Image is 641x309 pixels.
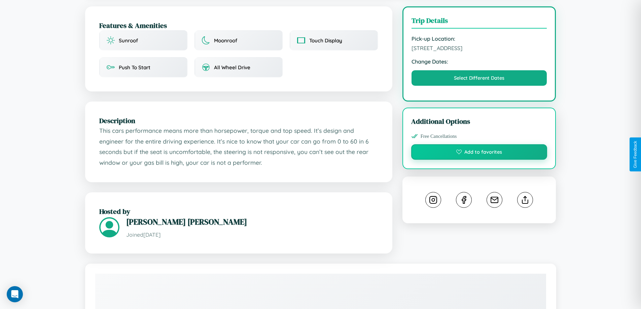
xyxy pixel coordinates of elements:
h2: Description [99,116,378,125]
span: Sunroof [119,37,138,44]
h3: [PERSON_NAME] [PERSON_NAME] [126,216,378,227]
div: Give Feedback [633,141,638,168]
button: Select Different Dates [412,70,547,86]
span: Moonroof [214,37,237,44]
p: This cars performance means more than horsepower, torque and top speed. It’s design and engineer ... [99,125,378,168]
h2: Features & Amenities [99,21,378,30]
strong: Pick-up Location: [412,35,547,42]
span: Push To Start [119,64,150,71]
h3: Additional Options [411,116,547,126]
h2: Hosted by [99,206,378,216]
span: [STREET_ADDRESS] [412,45,547,51]
span: Free Cancellations [421,133,457,139]
span: All Wheel Drive [214,64,250,71]
h3: Trip Details [412,15,547,29]
p: Joined [DATE] [126,230,378,240]
button: Add to favorites [411,144,547,160]
div: Open Intercom Messenger [7,286,23,302]
span: Touch Display [309,37,342,44]
strong: Change Dates: [412,58,547,65]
